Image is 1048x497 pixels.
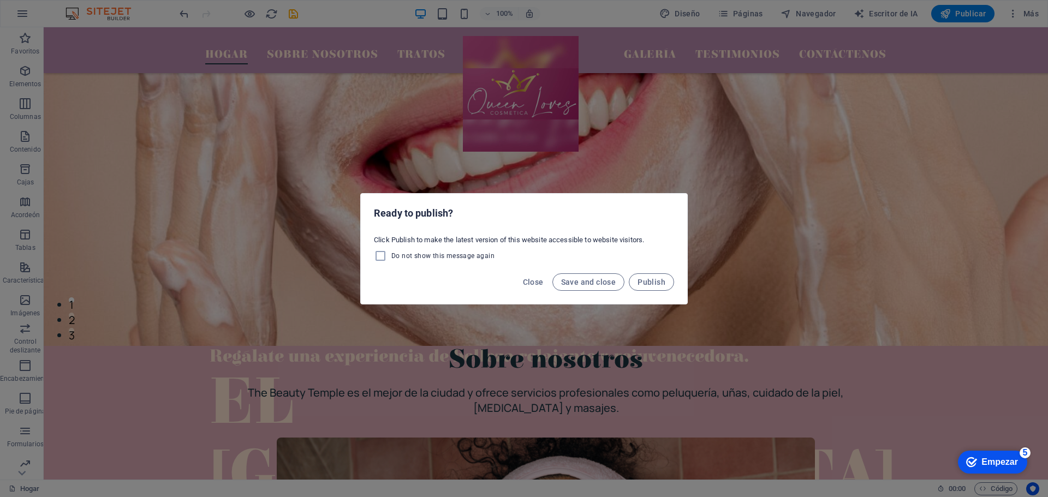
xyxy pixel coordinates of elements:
h2: Ready to publish? [374,207,674,220]
button: Close [519,273,548,291]
span: Save and close [561,278,616,286]
div: Empezar Quedan 5 elementos, 0 % completado [5,5,75,28]
span: Do not show this message again [391,252,495,260]
font: 5 [70,3,75,12]
button: Publish [629,273,674,291]
div: Click Publish to make the latest version of this website accessible to website visitors. [361,231,687,267]
font: Empezar [29,12,65,21]
span: Close [523,278,544,286]
button: Save and close [552,273,625,291]
span: Publish [638,278,665,286]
